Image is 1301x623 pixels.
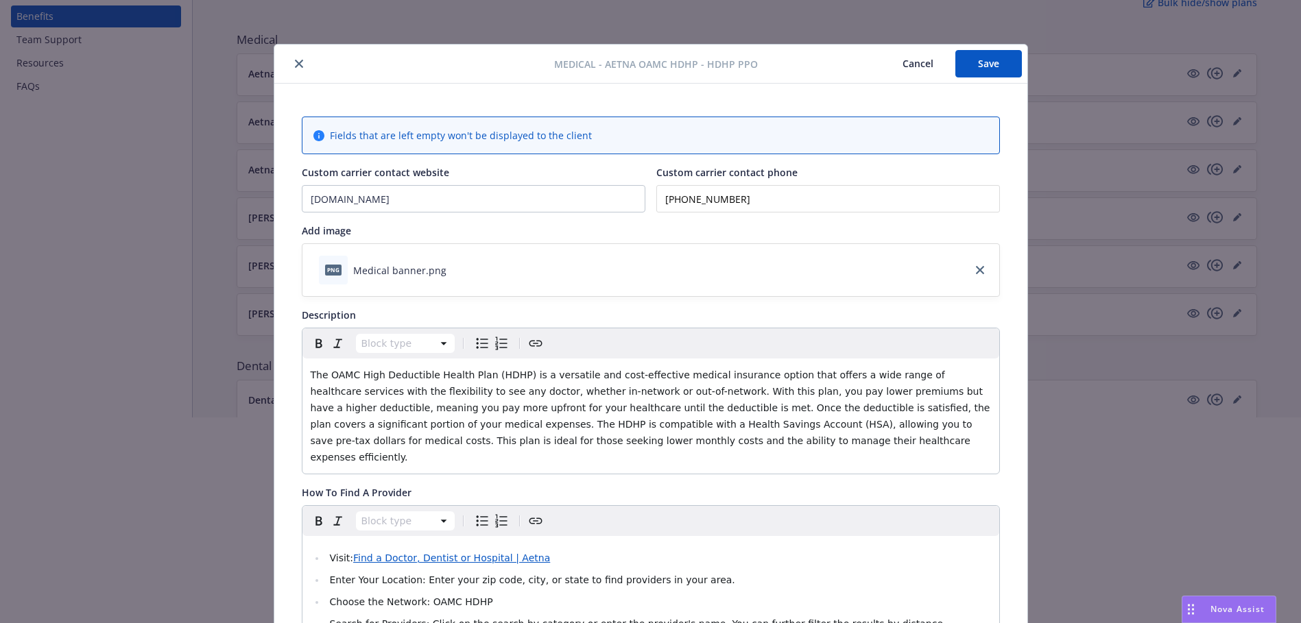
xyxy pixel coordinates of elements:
div: Medical banner.png [353,263,446,278]
button: Bulleted list [473,334,492,353]
span: Add image [302,224,351,237]
div: editable markdown [302,358,999,474]
button: Bold [309,334,329,353]
span: png [325,265,342,275]
span: Description [302,308,356,321]
button: Block type [356,334,455,353]
span: The OAMC High Deductible Health Plan (HDHP) is a versatile and cost-effective medical insurance o... [311,369,993,463]
button: download file [452,263,463,278]
div: toggle group [473,334,511,353]
button: Save [955,50,1022,77]
input: Add custom carrier contact phone [656,185,1000,212]
button: Italic [329,334,348,353]
span: Fields that are left empty won't be displayed to the client [330,128,592,143]
span: Custom carrier contact website [302,166,449,179]
input: Add custom carrier contact website [302,186,645,212]
a: close [972,262,988,278]
button: Create link [526,334,545,353]
span: Custom carrier contact phone [656,166,798,179]
button: close [291,56,307,72]
span: Medical - Aetna OAMC HDHP - HDHP PPO [554,57,758,71]
button: Numbered list [492,334,511,353]
button: Cancel [881,50,955,77]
